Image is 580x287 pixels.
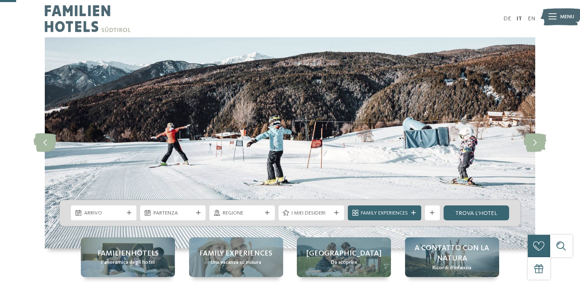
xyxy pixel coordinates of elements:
a: Hotel sulle piste da sci per bambini: divertimento senza confini A contatto con la natura Ricordi... [405,237,499,277]
a: IT [517,16,522,22]
span: Menu [560,13,574,21]
span: [GEOGRAPHIC_DATA] [306,248,381,259]
span: I miei desideri [291,210,331,217]
span: Ricordi d’infanzia [432,264,471,272]
a: DE [503,16,511,22]
span: Family Experiences [361,210,408,217]
span: Partenza [153,210,193,217]
a: Hotel sulle piste da sci per bambini: divertimento senza confini Family experiences Una vacanza s... [189,237,283,277]
span: Da scoprire [331,259,357,266]
a: Hotel sulle piste da sci per bambini: divertimento senza confini [GEOGRAPHIC_DATA] Da scoprire [297,237,391,277]
span: Panoramica degli hotel [101,259,155,266]
span: Family experiences [199,248,272,259]
a: Hotel sulle piste da sci per bambini: divertimento senza confini Familienhotels Panoramica degli ... [81,237,175,277]
a: EN [528,16,535,22]
span: Familienhotels [97,248,159,259]
span: Regione [223,210,262,217]
span: A contatto con la natura [413,243,492,264]
img: Hotel sulle piste da sci per bambini: divertimento senza confini [45,37,535,248]
a: trova l’hotel [444,205,509,220]
span: Arrivo [84,210,124,217]
span: Una vacanza su misura [211,259,261,266]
